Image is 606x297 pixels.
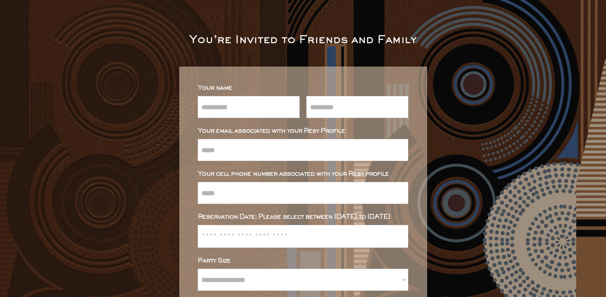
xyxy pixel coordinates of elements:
div: Your email associated with your Resy Profile [198,128,408,134]
div: You’re Invited to Friends and Family [189,35,417,45]
div: Your name [198,85,408,91]
div: Party Size [198,258,408,264]
div: Reservation Date: Please select between [DATE] to [DATE] [198,214,408,220]
div: Your cell phone number associated with your Resy profile [198,171,408,177]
